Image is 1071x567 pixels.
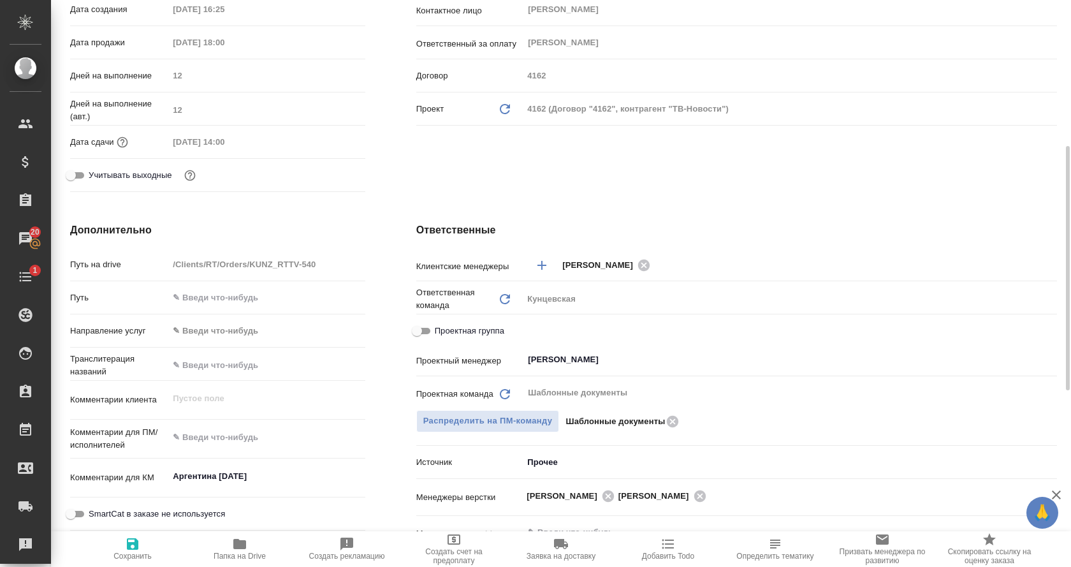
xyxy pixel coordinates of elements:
[168,320,365,342] div: ✎ Введи что-нибудь
[507,531,615,567] button: Заявка на доставку
[400,531,507,567] button: Создать счет на предоплату
[416,260,523,273] p: Клиентские менеджеры
[70,258,168,271] p: Путь на drive
[70,36,168,49] p: Дата продажи
[527,488,618,504] div: [PERSON_NAME]
[642,552,694,561] span: Добавить Todo
[722,531,829,567] button: Определить тематику
[70,223,365,238] h4: Дополнительно
[527,490,605,503] span: [PERSON_NAME]
[89,508,225,520] span: SmartCat в заказе не используется
[168,255,365,274] input: Пустое поле
[523,98,1057,120] div: 4162 (Договор "4162", контрагент "ТВ-Новости")
[70,136,114,149] p: Дата сдачи
[523,288,1057,310] div: Кунцевская
[168,101,365,119] input: Пустое поле
[523,66,1057,85] input: Пустое поле
[527,552,595,561] span: Заявка на доставку
[416,527,523,540] p: Менеджер support team
[829,531,936,567] button: Призвать менеджера по развитию
[408,547,500,565] span: Создать счет на предоплату
[836,547,928,565] span: Призвать менеджера по развитию
[70,471,168,484] p: Комментарии для КМ
[416,70,523,82] p: Договор
[3,261,48,293] a: 1
[943,547,1035,565] span: Скопировать ссылку на оценку заказа
[1031,499,1053,526] span: 🙏
[168,66,365,85] input: Пустое поле
[416,38,523,50] p: Ответственный за оплату
[3,223,48,254] a: 20
[527,250,557,281] button: Добавить менеджера
[309,552,385,561] span: Создать рекламацию
[416,456,523,469] p: Источник
[182,167,198,184] button: Выбери, если сб и вс нужно считать рабочими днями для выполнения заказа.
[416,4,523,17] p: Контактное лицо
[168,288,365,307] input: ✎ Введи что-нибудь
[435,325,504,337] span: Проектная группа
[186,531,293,567] button: Папка на Drive
[618,488,710,504] div: [PERSON_NAME]
[173,325,349,337] div: ✎ Введи что-нибудь
[168,466,365,487] textarea: Аргентина [DATE]
[214,552,266,561] span: Папка на Drive
[70,325,168,337] p: Направление услуг
[416,223,1057,238] h4: Ответственные
[25,264,45,277] span: 1
[70,426,168,452] p: Комментарии для ПМ/исполнителей
[416,388,493,401] p: Проектная команда
[23,226,47,239] span: 20
[416,103,444,115] p: Проект
[168,133,280,151] input: Пустое поле
[70,291,168,304] p: Путь
[565,415,665,428] p: Шаблонные документы
[562,259,641,272] span: [PERSON_NAME]
[416,286,498,312] p: Ответственная команда
[168,356,365,374] input: ✎ Введи что-нибудь
[70,394,168,406] p: Комментарии клиента
[70,70,168,82] p: Дней на выполнение
[70,3,168,16] p: Дата создания
[562,257,654,273] div: [PERSON_NAME]
[618,490,697,503] span: [PERSON_NAME]
[936,531,1043,567] button: Скопировать ссылку на оценку заказа
[113,552,152,561] span: Сохранить
[423,414,553,429] span: Распределить на ПМ-команду
[416,410,560,432] button: Распределить на ПМ-команду
[416,355,523,367] p: Проектный менеджер
[168,33,280,52] input: Пустое поле
[416,491,523,504] p: Менеджеры верстки
[1026,497,1058,529] button: 🙏
[70,353,168,378] p: Транслитерация названий
[527,525,1010,540] input: ✎ Введи что-нибудь
[79,531,186,567] button: Сохранить
[70,98,168,123] p: Дней на выполнение (авт.)
[1050,358,1053,361] button: Open
[615,531,722,567] button: Добавить Todo
[293,531,400,567] button: Создать рекламацию
[1050,264,1053,267] button: Open
[736,552,813,561] span: Определить тематику
[114,134,131,151] button: Если добавить услуги и заполнить их объемом, то дата рассчитается автоматически
[523,452,1057,473] div: Прочее
[416,410,560,432] span: В заказе уже есть ответственный ПМ или ПМ группа
[89,169,172,182] span: Учитывать выходные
